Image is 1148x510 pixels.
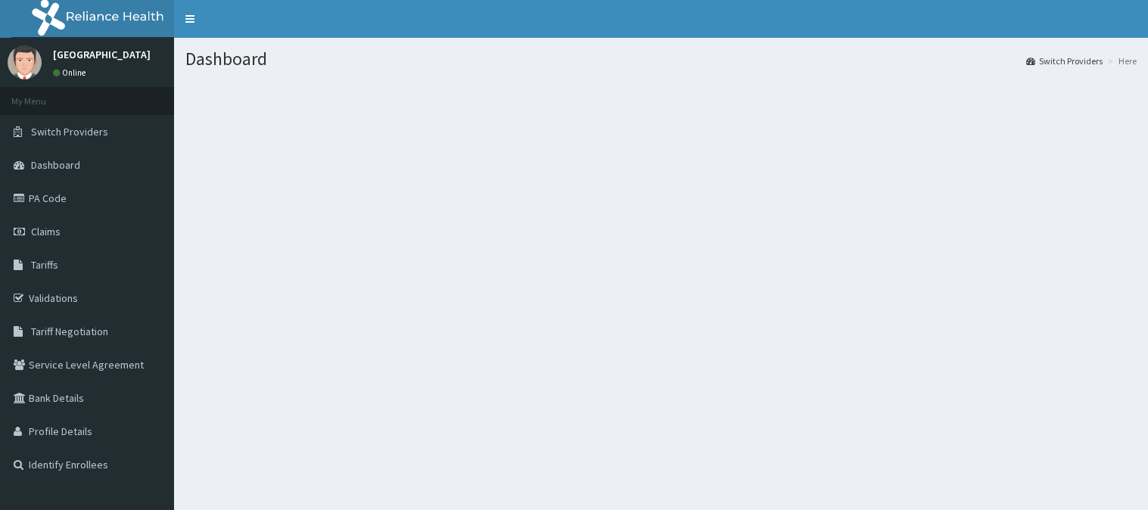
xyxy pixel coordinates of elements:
[31,258,58,272] span: Tariffs
[8,45,42,79] img: User Image
[1104,54,1137,67] li: Here
[31,325,108,338] span: Tariff Negotiation
[31,225,61,238] span: Claims
[185,49,1137,69] h1: Dashboard
[53,67,89,78] a: Online
[53,49,151,60] p: [GEOGRAPHIC_DATA]
[31,158,80,172] span: Dashboard
[1026,54,1103,67] a: Switch Providers
[31,125,108,138] span: Switch Providers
